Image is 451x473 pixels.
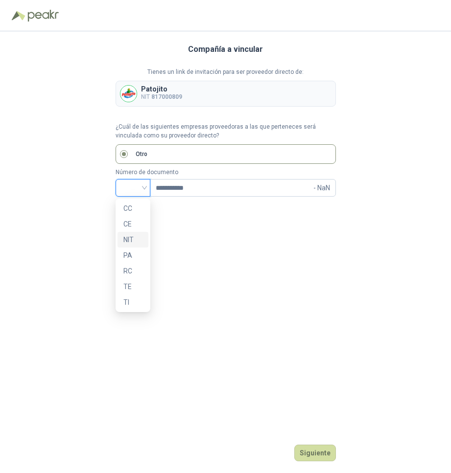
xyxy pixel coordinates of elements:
[294,445,336,461] button: Siguiente
[116,122,336,141] p: ¿Cuál de las siguientes empresas proveedoras a las que perteneces será vinculada como su proveedo...
[123,250,142,261] div: PA
[123,203,142,214] div: CC
[141,86,182,92] p: Patojito
[123,266,142,276] div: RC
[123,281,142,292] div: TE
[118,248,148,263] div: PA
[151,93,182,100] b: 817000809
[123,234,142,245] div: NIT
[118,279,148,294] div: TE
[313,180,330,196] span: - NaN
[123,219,142,229] div: CE
[120,86,137,102] img: Company Logo
[118,201,148,216] div: CC
[141,92,182,102] p: NIT
[188,43,263,56] h3: Compañía a vincular
[118,263,148,279] div: RC
[116,68,336,77] p: Tienes un link de invitación para ser proveedor directo de:
[27,10,59,22] img: Peakr
[116,168,336,177] p: Número de documento
[123,297,142,308] div: TI
[118,232,148,248] div: NIT
[136,150,147,159] p: Otro
[118,294,148,310] div: TI
[118,216,148,232] div: CE
[12,11,25,21] img: Logo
